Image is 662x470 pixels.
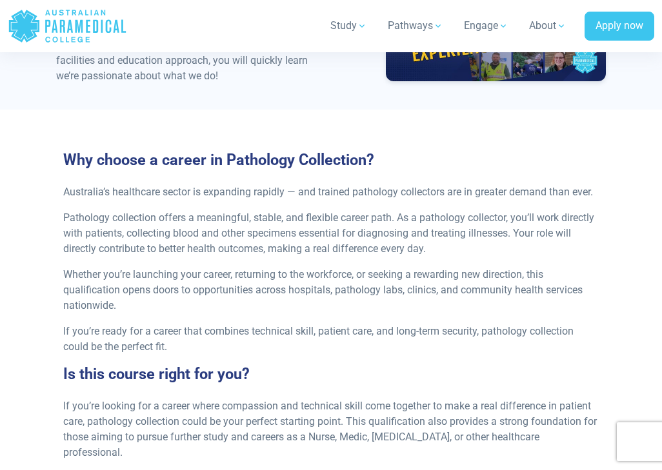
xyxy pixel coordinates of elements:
a: Engage [456,8,516,44]
h3: Why choose a career in Pathology Collection? [63,151,599,169]
a: Pathways [380,8,451,44]
p: Australia’s healthcare sector is expanding rapidly — and trained pathology collectors are in grea... [63,184,599,200]
a: Study [323,8,375,44]
h3: Is this course right for you? [63,365,599,383]
a: Apply now [585,12,654,41]
p: If you’re ready for a career that combines technical skill, patient care, and long-term security,... [63,324,599,355]
a: About [521,8,574,44]
p: If you’re looking for a career where compassion and technical skill come together to make a real ... [63,398,599,460]
a: Australian Paramedical College [8,5,127,47]
p: Whether you’re launching your career, returning to the workforce, or seeking a rewarding new dire... [63,267,599,313]
p: Pathology collection offers a meaningful, stable, and flexible career path. As a pathology collec... [63,210,599,257]
p: From learning why we’re the to hearing all about our training facilities and education approach, ... [56,22,323,84]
